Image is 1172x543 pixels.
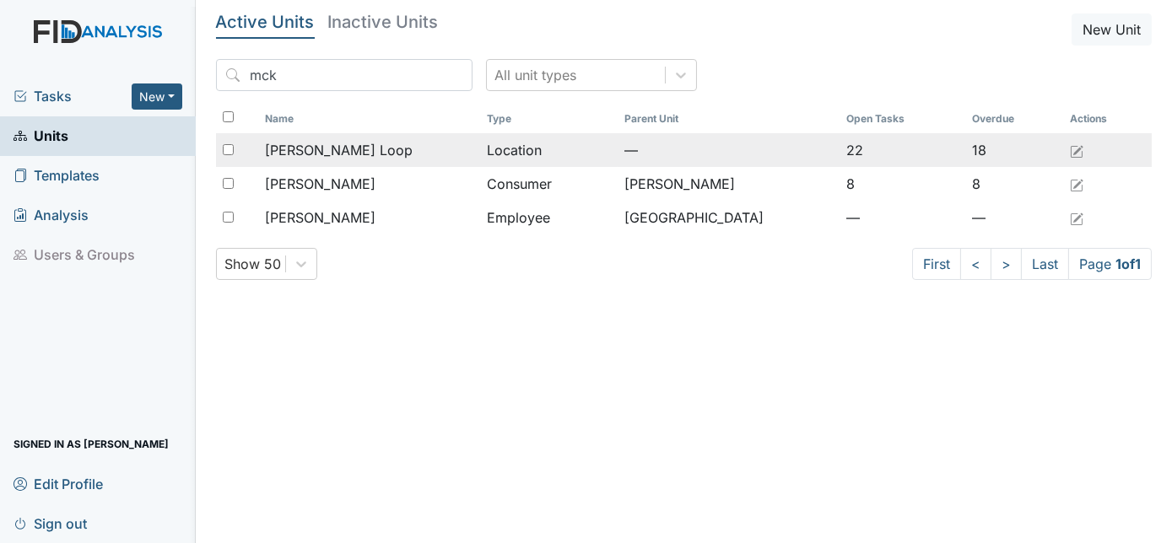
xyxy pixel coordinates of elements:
span: [PERSON_NAME] Loop [265,140,413,160]
td: [GEOGRAPHIC_DATA] [618,201,840,234]
th: Toggle SortBy [840,105,965,133]
td: 18 [965,133,1063,167]
th: Toggle SortBy [480,105,618,133]
button: New [132,83,182,110]
a: Edit [1070,140,1083,160]
th: Toggle SortBy [618,105,840,133]
a: Last [1021,248,1069,280]
span: Page [1068,248,1152,280]
td: Consumer [480,167,618,201]
span: Signed in as [PERSON_NAME] [14,431,169,457]
span: Sign out [14,510,87,536]
span: Templates [14,163,100,189]
span: Edit Profile [14,470,103,497]
td: 8 [840,167,965,201]
a: First [912,248,961,280]
a: Edit [1070,174,1083,194]
td: [PERSON_NAME] [618,167,840,201]
div: Show 50 [225,254,282,274]
td: Location [480,133,618,167]
th: Toggle SortBy [258,105,480,133]
span: [PERSON_NAME] [265,207,375,228]
h5: Active Units [216,13,315,30]
strong: 1 of 1 [1115,255,1141,272]
td: 8 [965,167,1063,201]
span: Units [14,123,68,149]
input: Search... [216,59,473,91]
button: New Unit [1072,13,1152,46]
th: Toggle SortBy [965,105,1063,133]
span: [PERSON_NAME] [265,174,375,194]
a: < [960,248,991,280]
th: Actions [1063,105,1148,133]
nav: task-pagination [912,248,1152,280]
a: Edit [1070,207,1083,228]
h5: Inactive Units [328,13,439,30]
a: > [991,248,1022,280]
td: 22 [840,133,965,167]
input: Toggle All Rows Selected [223,111,234,122]
td: — [840,201,965,234]
div: All unit types [495,65,577,85]
td: — [618,133,840,167]
a: Tasks [14,86,132,106]
td: — [965,201,1063,234]
span: Analysis [14,202,89,228]
td: Employee [480,201,618,234]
